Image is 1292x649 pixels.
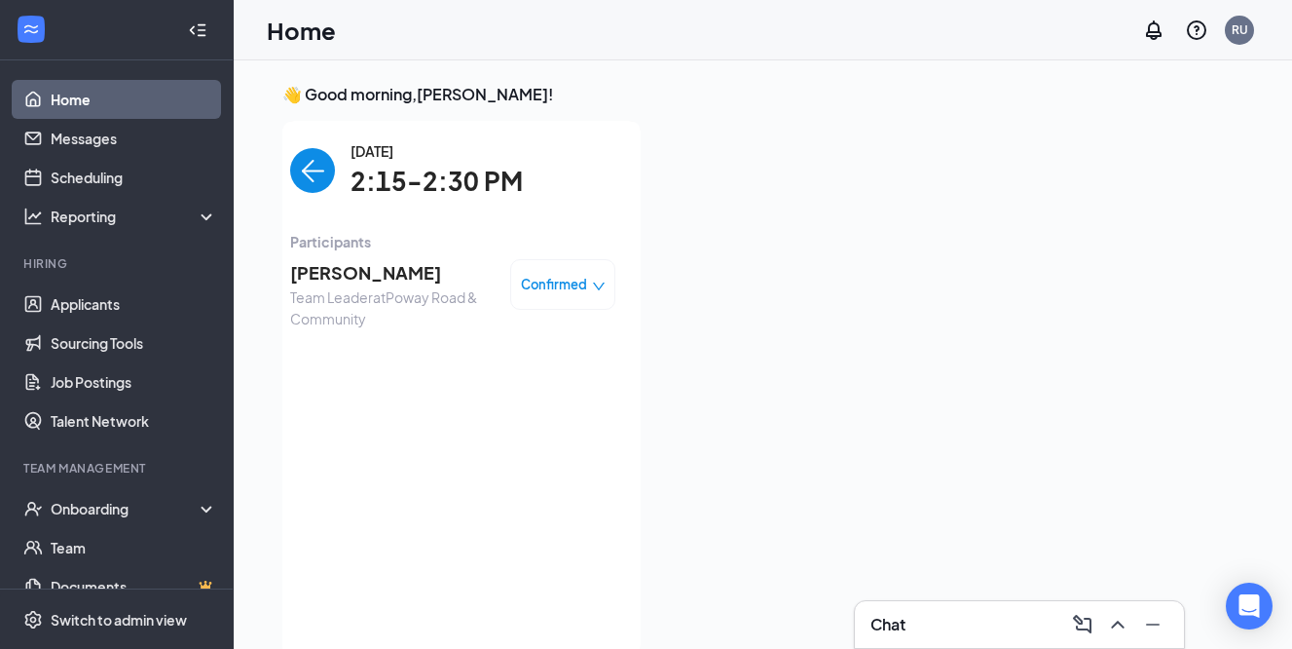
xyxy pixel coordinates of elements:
a: Team [51,528,217,567]
svg: Analysis [23,207,43,226]
svg: ChevronUp [1106,613,1129,636]
div: Switch to admin view [51,610,187,630]
h1: Home [267,14,336,47]
span: [PERSON_NAME] [290,259,495,286]
a: Scheduling [51,158,217,197]
svg: ComposeMessage [1071,613,1094,636]
button: ComposeMessage [1067,609,1098,640]
button: Minimize [1137,609,1168,640]
svg: UserCheck [23,499,43,518]
a: Home [51,80,217,119]
svg: WorkstreamLogo [21,19,41,39]
div: Open Intercom Messenger [1226,583,1273,630]
a: Sourcing Tools [51,324,217,363]
div: Onboarding [51,499,201,518]
span: 2:15-2:30 PM [351,162,523,202]
button: ChevronUp [1102,609,1133,640]
svg: Minimize [1141,613,1164,636]
svg: Settings [23,610,43,630]
span: Team Leader at Poway Road & Community [290,286,495,329]
span: down [592,280,606,293]
button: back-button [290,148,335,193]
svg: QuestionInfo [1185,19,1208,42]
a: Talent Network [51,401,217,440]
svg: Collapse [188,20,207,40]
div: RU [1232,21,1248,38]
a: DocumentsCrown [51,567,217,606]
h3: Chat [870,614,905,635]
span: Confirmed [521,275,587,294]
div: Team Management [23,460,213,477]
div: Hiring [23,255,213,272]
span: Participants [290,231,615,252]
a: Job Postings [51,363,217,401]
svg: Notifications [1142,19,1165,42]
span: [DATE] [351,140,523,162]
div: Reporting [51,207,218,226]
h3: 👋 Good morning, [PERSON_NAME] ! [282,84,1243,105]
a: Messages [51,119,217,158]
a: Applicants [51,285,217,324]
